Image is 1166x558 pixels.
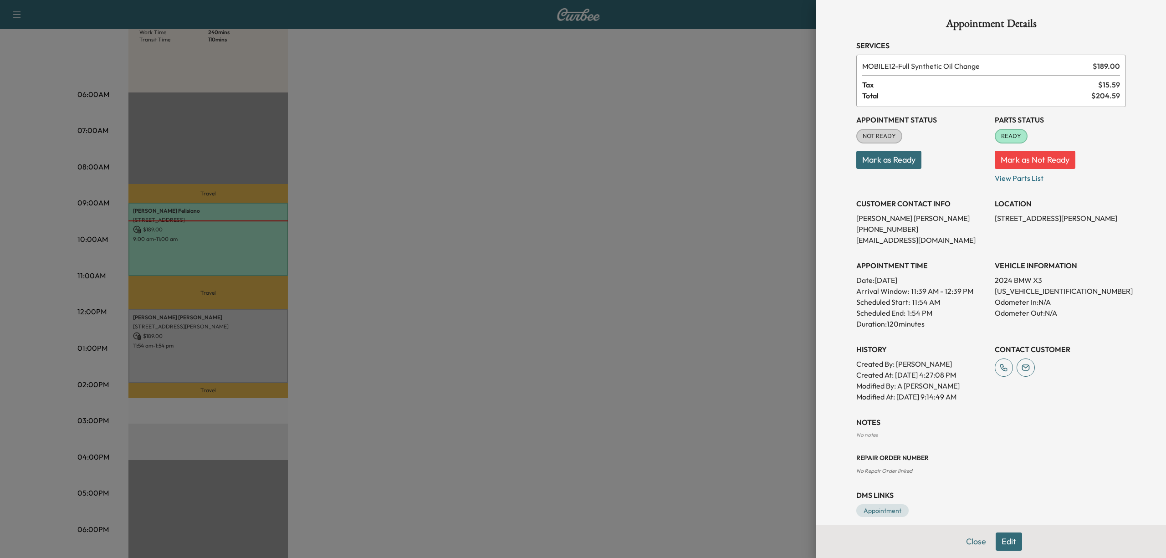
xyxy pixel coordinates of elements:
button: Edit [996,532,1022,551]
button: Mark as Not Ready [995,151,1075,169]
h3: Services [856,40,1126,51]
span: $ 189.00 [1093,61,1120,72]
p: Created By : [PERSON_NAME] [856,358,987,369]
span: NOT READY [857,132,901,141]
p: Odometer In: N/A [995,297,1126,307]
a: Appointment [856,504,909,517]
p: Arrival Window: [856,286,987,297]
p: View Parts List [995,169,1126,184]
p: Date: [DATE] [856,275,987,286]
h3: VEHICLE INFORMATION [995,260,1126,271]
span: Total [862,90,1091,101]
h3: Repair Order number [856,453,1126,462]
span: Tax [862,79,1098,90]
h3: APPOINTMENT TIME [856,260,987,271]
h3: CONTACT CUSTOMER [995,344,1126,355]
h3: LOCATION [995,198,1126,209]
p: [STREET_ADDRESS][PERSON_NAME] [995,213,1126,224]
p: 11:54 AM [912,297,940,307]
div: No notes [856,431,1126,439]
p: Modified At : [DATE] 9:14:49 AM [856,391,987,402]
p: Odometer Out: N/A [995,307,1126,318]
p: Modified By : A [PERSON_NAME] [856,380,987,391]
p: 1:54 PM [907,307,932,318]
p: 2024 BMW X3 [995,275,1126,286]
span: READY [996,132,1027,141]
p: Created At : [DATE] 4:27:08 PM [856,369,987,380]
p: Scheduled Start: [856,297,910,307]
button: Mark as Ready [856,151,921,169]
span: $ 204.59 [1091,90,1120,101]
h1: Appointment Details [856,18,1126,33]
h3: DMS Links [856,490,1126,501]
p: [EMAIL_ADDRESS][DOMAIN_NAME] [856,235,987,246]
span: $ 15.59 [1098,79,1120,90]
button: Close [960,532,992,551]
p: [PERSON_NAME] [PERSON_NAME] [856,213,987,224]
span: 11:39 AM - 12:39 PM [911,286,973,297]
span: No Repair Order linked [856,467,912,474]
h3: NOTES [856,417,1126,428]
h3: CUSTOMER CONTACT INFO [856,198,987,209]
h3: Parts Status [995,114,1126,125]
p: [US_VEHICLE_IDENTIFICATION_NUMBER] [995,286,1126,297]
p: [PHONE_NUMBER] [856,224,987,235]
p: Duration: 120 minutes [856,318,987,329]
p: Scheduled End: [856,307,905,318]
h3: History [856,344,987,355]
h3: Appointment Status [856,114,987,125]
span: Full Synthetic Oil Change [862,61,1089,72]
